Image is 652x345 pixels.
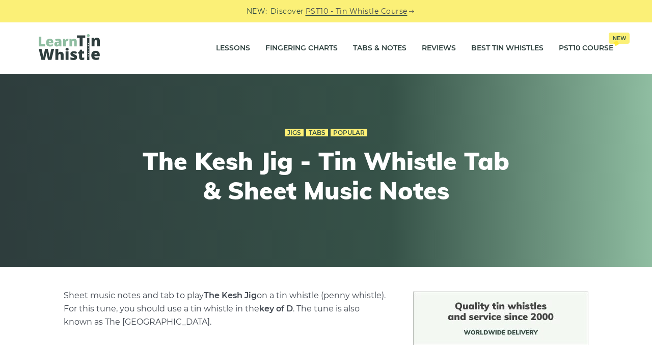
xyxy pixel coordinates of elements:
[265,36,338,61] a: Fingering Charts
[559,36,613,61] a: PST10 CourseNew
[259,304,293,313] strong: key of D
[204,291,257,300] strong: The Kesh Jig
[422,36,456,61] a: Reviews
[64,289,389,329] p: Sheet music notes and tab to play on a tin whistle (penny whistle). For this tune, you should use...
[139,147,513,205] h1: The Kesh Jig - Tin Whistle Tab & Sheet Music Notes
[216,36,250,61] a: Lessons
[609,33,630,44] span: New
[285,129,304,137] a: Jigs
[353,36,406,61] a: Tabs & Notes
[39,34,100,60] img: LearnTinWhistle.com
[306,129,328,137] a: Tabs
[331,129,367,137] a: Popular
[471,36,544,61] a: Best Tin Whistles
